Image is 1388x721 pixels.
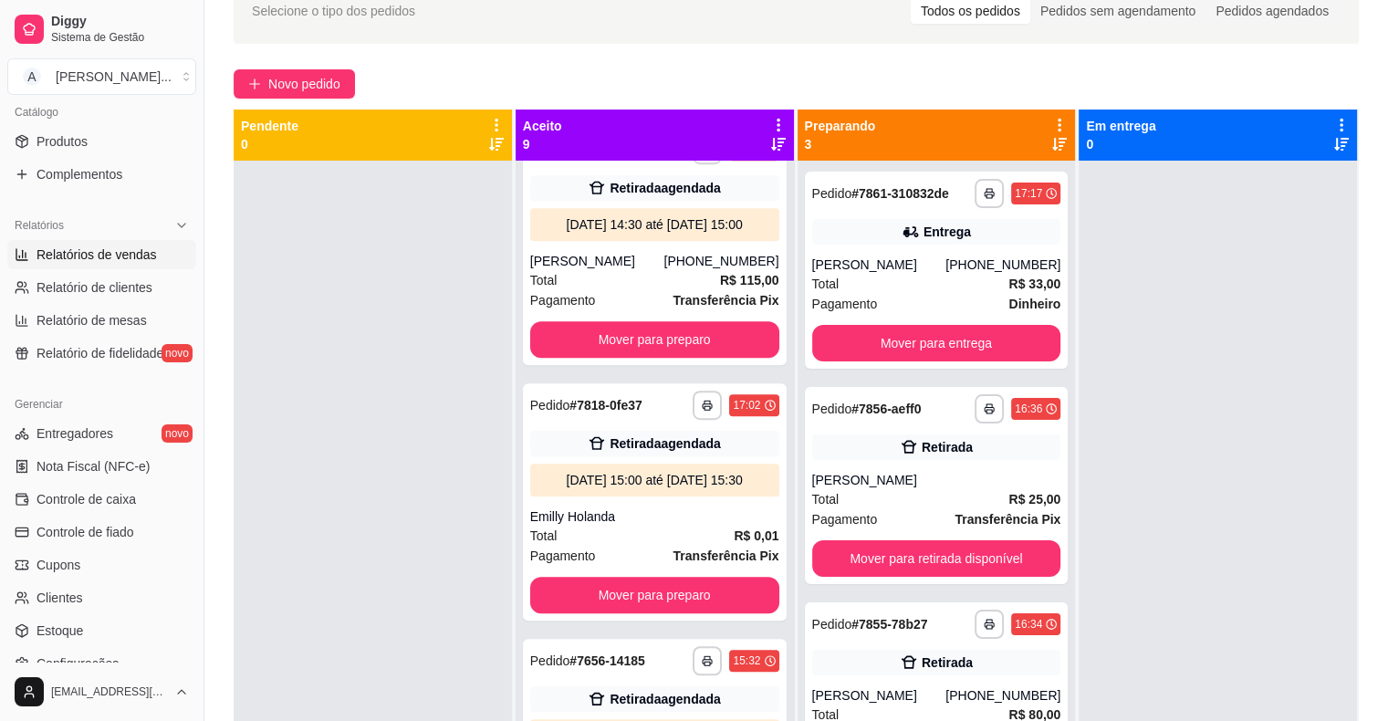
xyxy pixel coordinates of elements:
span: Entregadores [37,424,113,443]
a: Nota Fiscal (NFC-e) [7,452,196,481]
div: Retirada agendada [610,179,720,197]
p: Em entrega [1086,117,1155,135]
div: [PERSON_NAME] [812,686,946,705]
span: Nota Fiscal (NFC-e) [37,457,150,475]
p: Preparando [805,117,876,135]
span: Pedido [530,653,570,668]
span: Relatórios de vendas [37,246,157,264]
div: [DATE] 15:00 até [DATE] 15:30 [537,471,772,489]
a: DiggySistema de Gestão [7,7,196,51]
span: Clientes [37,589,83,607]
strong: # 7855-78b27 [851,617,927,632]
strong: # 7861-310832de [851,186,949,201]
span: Diggy [51,14,189,30]
span: [EMAIL_ADDRESS][DOMAIN_NAME] [51,684,167,699]
span: Pedido [812,186,852,201]
button: [EMAIL_ADDRESS][DOMAIN_NAME] [7,670,196,714]
strong: R$ 0,01 [734,528,778,543]
div: Entrega [924,223,971,241]
span: Pedido [812,617,852,632]
div: Retirada agendada [610,434,720,453]
span: Complementos [37,165,122,183]
strong: Transferência Pix [673,549,779,563]
div: Retirada [922,438,973,456]
div: [PERSON_NAME] [812,471,1061,489]
div: Retirada [922,653,973,672]
strong: R$ 25,00 [1008,492,1060,507]
span: Cupons [37,556,80,574]
span: Relatório de clientes [37,278,152,297]
div: 17:17 [1015,186,1042,201]
span: Selecione o tipo dos pedidos [252,1,415,21]
div: [PHONE_NUMBER] [945,686,1060,705]
div: Retirada agendada [610,690,720,708]
div: 16:36 [1015,402,1042,416]
div: [PERSON_NAME] ... [56,68,172,86]
strong: # 7818-0fe37 [569,398,642,413]
a: Clientes [7,583,196,612]
p: 0 [241,135,298,153]
div: [PHONE_NUMBER] [945,256,1060,274]
a: Produtos [7,127,196,156]
button: Mover para retirada disponível [812,540,1061,577]
p: 9 [523,135,562,153]
button: Mover para entrega [812,325,1061,361]
span: Relatórios [15,218,64,233]
span: plus [248,78,261,90]
span: A [23,68,41,86]
a: Controle de caixa [7,485,196,514]
strong: # 7656-14185 [569,653,645,668]
div: [PERSON_NAME] [812,256,946,274]
button: Mover para preparo [530,577,779,613]
a: Configurações [7,649,196,678]
span: Sistema de Gestão [51,30,189,45]
strong: R$ 33,00 [1008,277,1060,291]
strong: # 7856-aeff0 [851,402,921,416]
span: Estoque [37,622,83,640]
span: Controle de caixa [37,490,136,508]
strong: Transferência Pix [955,512,1060,527]
div: 17:02 [733,398,760,413]
span: Relatório de fidelidade [37,344,163,362]
span: Produtos [37,132,88,151]
div: 15:32 [733,653,760,668]
span: Configurações [37,654,119,673]
a: Cupons [7,550,196,580]
div: Gerenciar [7,390,196,419]
span: Pagamento [812,294,878,314]
span: Novo pedido [268,74,340,94]
a: Complementos [7,160,196,189]
p: 3 [805,135,876,153]
span: Controle de fiado [37,523,134,541]
span: Pagamento [530,290,596,310]
p: Aceito [523,117,562,135]
a: Controle de fiado [7,517,196,547]
div: [PERSON_NAME] [530,252,664,270]
button: Novo pedido [234,69,355,99]
span: Total [530,526,558,546]
div: [DATE] 14:30 até [DATE] 15:00 [537,215,772,234]
button: Select a team [7,58,196,95]
span: Pagamento [530,546,596,566]
span: Relatório de mesas [37,311,147,329]
div: [PHONE_NUMBER] [663,252,778,270]
span: Total [530,270,558,290]
div: 16:34 [1015,617,1042,632]
a: Entregadoresnovo [7,419,196,448]
div: Emilly Holanda [530,507,779,526]
p: Pendente [241,117,298,135]
strong: Dinheiro [1008,297,1060,311]
strong: R$ 115,00 [720,273,779,287]
span: Total [812,274,840,294]
span: Pedido [530,398,570,413]
div: Catálogo [7,98,196,127]
a: Relatório de fidelidadenovo [7,339,196,368]
button: Mover para preparo [530,321,779,358]
strong: Transferência Pix [673,293,779,308]
span: Pedido [812,402,852,416]
span: Total [812,489,840,509]
a: Relatório de mesas [7,306,196,335]
a: Relatório de clientes [7,273,196,302]
p: 0 [1086,135,1155,153]
span: Pagamento [812,509,878,529]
